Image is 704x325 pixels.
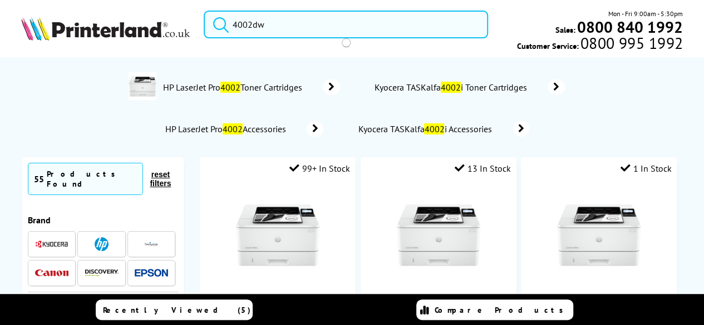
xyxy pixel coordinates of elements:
mark: 4002 [223,123,243,134]
img: 2Z605E-deptimage.jpg [129,72,156,100]
img: HP-LaserJetPro-4002dw-Front-Small.jpg [557,193,641,277]
a: Recently Viewed (5) [96,299,253,320]
img: Discovery [85,269,119,276]
span: Brand [28,214,51,226]
span: Kyocera TASKalfa i Toner Cartridges [373,82,531,93]
img: Kyocera [35,240,68,248]
div: 13 In Stock [455,163,511,174]
img: Canon [35,269,68,277]
a: Printerland Logo [21,17,190,43]
mark: 4002 [220,82,240,93]
a: HP LaserJet Pro4002Accessories [164,121,323,137]
span: 55 [34,173,44,184]
img: HP-LaserJetPro-4002dn-Front-Small.jpg [236,193,319,277]
span: HP LaserJet Pro Toner Cartridges [162,82,307,93]
img: Navigator [144,237,158,251]
div: 99+ In Stock [289,163,350,174]
mark: 4002 [424,123,444,134]
input: Search product or brand [204,11,488,38]
button: reset filters [143,169,178,188]
img: HP [95,237,109,251]
a: Kyocera TASKalfa4002i Accessories [357,121,529,137]
span: HP LaserJet Pro Accessories [164,123,290,134]
img: Epson [135,269,168,277]
mark: 4002 [441,82,461,93]
span: Mon - Fri 9:00am - 5:30pm [608,8,683,19]
div: 1 In Stock [620,163,671,174]
span: Kyocera TASKalfa i Accessories [357,123,496,134]
span: Recently Viewed (5) [103,305,251,315]
span: 0800 995 1992 [579,38,683,48]
a: Compare Products [416,299,573,320]
a: 0800 840 1992 [575,22,683,32]
img: Printerland Logo [21,17,190,41]
a: HP LaserJet Pro4002Toner Cartridges [162,72,340,102]
div: Products Found [47,169,137,189]
a: Kyocera TASKalfa4002i Toner Cartridges [373,79,565,95]
span: Compare Products [435,305,569,315]
span: Sales: [555,24,575,35]
b: 0800 840 1992 [577,17,683,37]
img: HP-LaserJetPro-4002dw-Front-Small.jpg [397,193,480,277]
span: Customer Service: [517,38,683,51]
